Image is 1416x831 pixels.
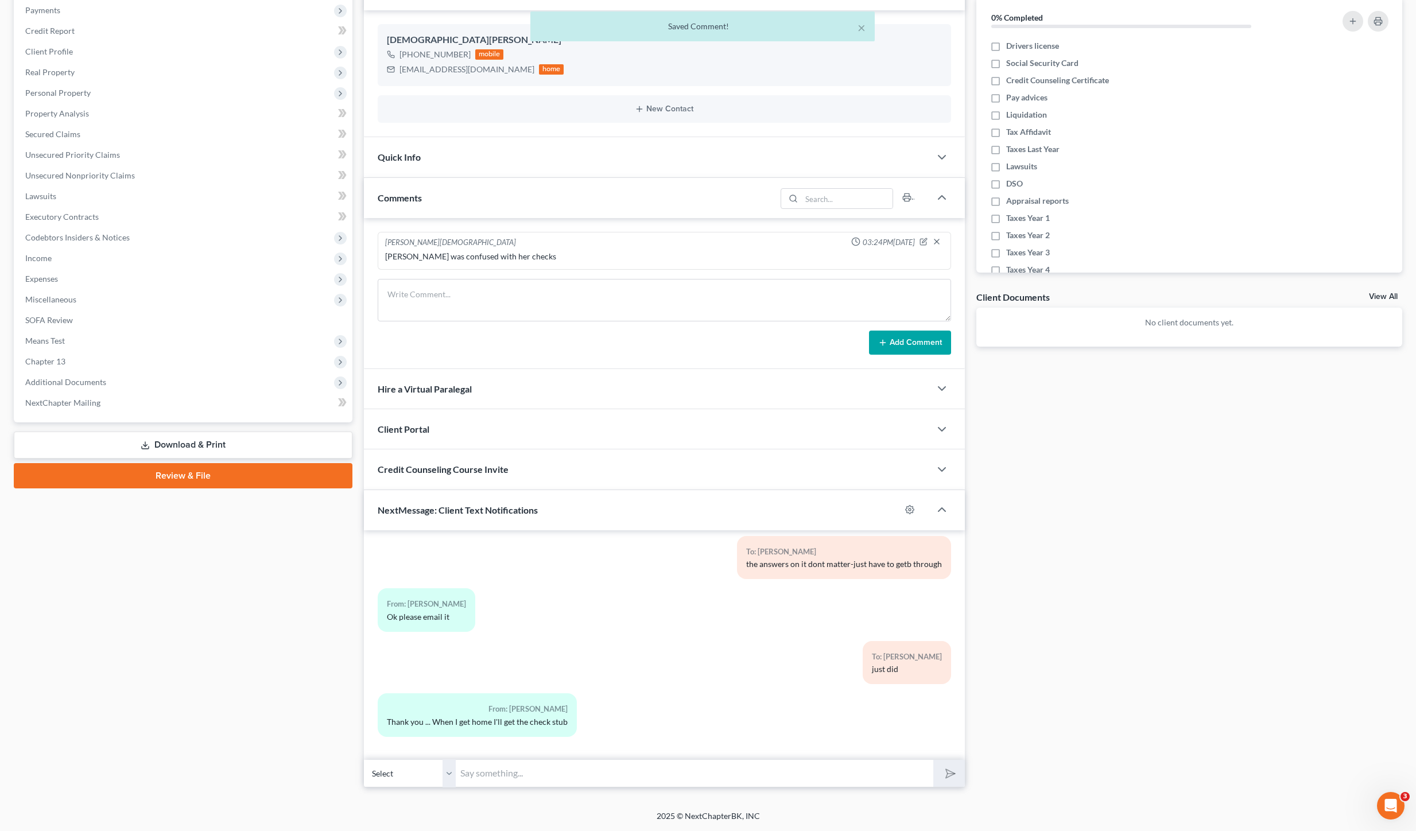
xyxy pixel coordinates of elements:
span: NextChapter Mailing [25,398,100,407]
a: Property Analysis [16,103,352,124]
span: Taxes Year 1 [1006,212,1050,224]
span: Liquidation [1006,109,1047,121]
span: Credit Counseling Certificate [1006,75,1109,86]
button: New Contact [387,104,942,114]
div: [EMAIL_ADDRESS][DOMAIN_NAME] [399,64,534,75]
span: Taxes Year 2 [1006,230,1050,241]
span: Unsecured Priority Claims [25,150,120,160]
a: NextChapter Mailing [16,393,352,413]
div: Client Documents [976,291,1050,303]
span: 3 [1401,792,1410,801]
span: Social Security Card [1006,57,1079,69]
input: Search... [801,189,893,208]
span: Taxes Year 3 [1006,247,1050,258]
span: Credit Counseling Course Invite [378,464,509,475]
div: mobile [475,49,504,60]
span: Lawsuits [25,191,56,201]
span: Executory Contracts [25,212,99,222]
span: NextMessage: Client Text Notifications [378,504,538,515]
a: Unsecured Priority Claims [16,145,352,165]
span: Real Property [25,67,75,77]
div: [PERSON_NAME] was confused with her checks [385,251,944,262]
span: Personal Property [25,88,91,98]
button: Add Comment [869,331,951,355]
span: Additional Documents [25,377,106,387]
span: Secured Claims [25,129,80,139]
span: Expenses [25,274,58,284]
span: Miscellaneous [25,294,76,304]
span: Comments [378,192,422,203]
span: Property Analysis [25,108,89,118]
div: Thank you ... When I get home I'll get the check stub [387,716,568,728]
span: Appraisal reports [1006,195,1069,207]
div: [PERSON_NAME][DEMOGRAPHIC_DATA] [385,237,516,248]
a: Secured Claims [16,124,352,145]
div: 2025 © NextChapterBK, INC [381,810,1035,831]
span: Income [25,253,52,263]
a: Executory Contracts [16,207,352,227]
span: Unsecured Nonpriority Claims [25,170,135,180]
div: From: [PERSON_NAME] [387,597,466,611]
a: View All [1369,293,1398,301]
span: Lawsuits [1006,161,1037,172]
span: Pay advices [1006,92,1048,103]
span: Hire a Virtual Paralegal [378,383,472,394]
span: Taxes Last Year [1006,143,1060,155]
span: Payments [25,5,60,15]
span: Means Test [25,336,65,345]
span: Client Portal [378,424,429,434]
div: To: [PERSON_NAME] [872,650,942,663]
a: Unsecured Nonpriority Claims [16,165,352,186]
span: SOFA Review [25,315,73,325]
div: Saved Comment! [540,21,866,32]
input: Say something... [456,759,933,787]
p: No client documents yet. [986,317,1393,328]
span: Chapter 13 [25,356,65,366]
span: Taxes Year 4 [1006,264,1050,275]
div: Ok please email it [387,611,466,623]
div: To: [PERSON_NAME] [746,545,942,558]
div: [PHONE_NUMBER] [399,49,471,60]
div: home [539,64,564,75]
a: Review & File [14,463,352,488]
a: Download & Print [14,432,352,459]
span: DSO [1006,178,1023,189]
div: the answers on it dont matter-just have to getb through [746,558,942,570]
span: 03:24PM[DATE] [863,237,915,248]
button: × [858,21,866,34]
span: Client Profile [25,46,73,56]
iframe: Intercom live chat [1377,792,1405,820]
a: Lawsuits [16,186,352,207]
a: SOFA Review [16,310,352,331]
span: Quick Info [378,152,421,162]
div: From: [PERSON_NAME] [387,702,568,716]
div: just did [872,663,942,675]
span: Tax Affidavit [1006,126,1051,138]
span: Codebtors Insiders & Notices [25,232,130,242]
